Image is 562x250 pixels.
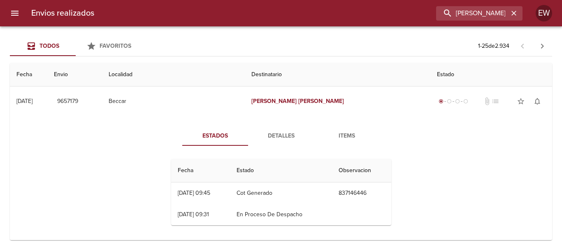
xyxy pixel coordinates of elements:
[513,93,529,110] button: Agregar a favoritos
[47,63,102,86] th: Envio
[102,86,244,116] td: Beccar
[230,204,332,225] td: En Proceso De Despacho
[536,5,552,21] div: Abrir información de usuario
[10,63,47,86] th: Fecha
[31,7,94,20] h6: Envios realizados
[54,94,81,109] button: 9657179
[513,42,532,50] span: Pagina anterior
[39,42,59,49] span: Todos
[439,99,444,104] span: radio_button_checked
[319,131,375,141] span: Items
[16,98,33,105] div: [DATE]
[245,63,431,86] th: Destinatario
[463,99,468,104] span: radio_button_unchecked
[5,3,25,23] button: menu
[251,98,297,105] em: [PERSON_NAME]
[529,93,546,110] button: Activar notificaciones
[532,36,552,56] span: Pagina siguiente
[298,98,344,105] em: [PERSON_NAME]
[436,6,509,21] input: buscar
[455,99,460,104] span: radio_button_unchecked
[100,42,131,49] span: Favoritos
[533,97,541,105] span: notifications_none
[491,97,499,105] span: No tiene pedido asociado
[57,96,78,107] span: 9657179
[178,211,209,218] div: [DATE] 09:31
[171,159,230,182] th: Fecha
[483,97,491,105] span: No tiene documentos adjuntos
[332,159,391,182] th: Observacion
[102,63,244,86] th: Localidad
[171,159,391,225] table: Tabla de seguimiento
[332,182,391,204] td: 837146446
[230,182,332,204] td: Cot Generado
[536,5,552,21] div: EW
[517,97,525,105] span: star_border
[253,131,309,141] span: Detalles
[447,99,452,104] span: radio_button_unchecked
[10,36,142,56] div: Tabs Envios
[430,63,552,86] th: Estado
[478,42,509,50] p: 1 - 25 de 2.934
[230,159,332,182] th: Estado
[437,97,470,105] div: Generado
[178,189,210,196] div: [DATE] 09:45
[187,131,243,141] span: Estados
[182,126,380,146] div: Tabs detalle de guia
